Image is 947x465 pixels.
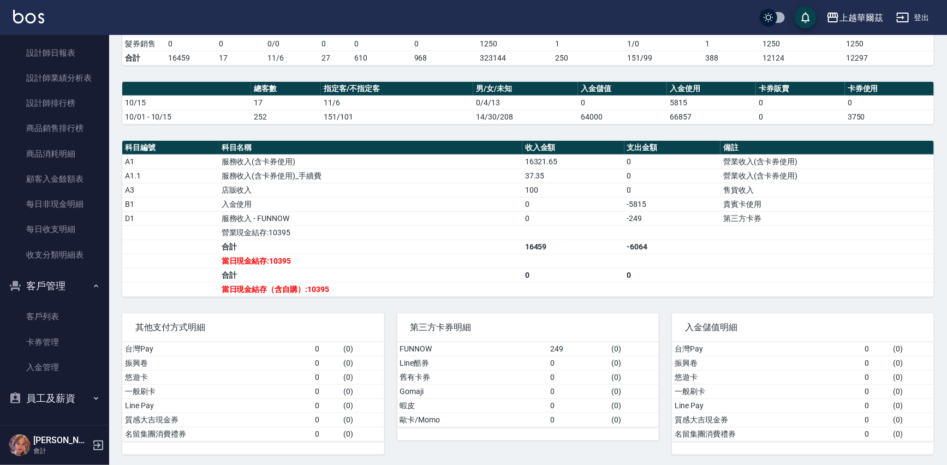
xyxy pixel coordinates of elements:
td: 0 [312,427,340,441]
table: a dense table [122,342,384,442]
td: ( 0 ) [341,370,384,384]
span: 第三方卡券明細 [410,322,646,333]
td: ( 0 ) [609,413,659,427]
td: 營業收入(含卡券使用) [720,154,934,169]
td: 323144 [478,51,552,65]
td: 營業收入(含卡券使用) [720,169,934,183]
a: 每日非現金明細 [4,192,105,217]
td: 服務收入(含卡券使用)_手續費 [219,169,522,183]
a: 入金管理 [4,355,105,380]
td: Line酷券 [397,356,548,370]
th: 入金儲值 [578,82,667,96]
td: 151/101 [321,110,473,124]
span: 入金儲值明細 [685,322,921,333]
a: 設計師排行榜 [4,91,105,116]
td: 振興卷 [672,356,862,370]
td: 0 / 0 [265,37,319,51]
td: 0 [624,169,721,183]
td: 17 [251,96,321,110]
td: 0 [578,96,667,110]
td: 悠遊卡 [672,370,862,384]
td: ( 0 ) [609,384,659,398]
th: 入金使用 [667,82,756,96]
td: 610 [352,51,411,65]
p: 會計 [33,446,89,456]
td: 售貨收入 [720,183,934,197]
td: 10/15 [122,96,251,110]
td: 第三方卡券 [720,211,934,225]
a: 商品消耗明細 [4,141,105,166]
td: 66857 [667,110,756,124]
td: ( 0 ) [341,398,384,413]
th: 收入金額 [522,141,624,155]
td: ( 0 ) [890,356,934,370]
td: 歐卡/Momo [397,413,548,427]
td: 0 [845,96,934,110]
td: ( 0 ) [890,370,934,384]
button: 上越華爾茲 [822,7,888,29]
td: 1 / 0 [625,37,703,51]
td: ( 0 ) [890,342,934,356]
td: 名留集團消費禮券 [672,427,862,441]
a: 收支分類明細表 [4,242,105,267]
a: 卡券管理 [4,330,105,355]
td: 0 [756,110,845,124]
th: 科目名稱 [219,141,522,155]
td: 11/6 [265,51,319,65]
td: 0 [312,384,340,398]
td: 37.35 [522,169,624,183]
td: 合計 [219,240,522,254]
td: 0 [756,96,845,110]
table: a dense table [122,141,934,297]
td: Line Pay [122,398,312,413]
td: 0 [319,37,352,51]
span: 其他支付方式明細 [135,322,371,333]
td: 12124 [760,51,844,65]
td: ( 0 ) [609,370,659,384]
td: 合計 [122,51,165,65]
td: ( 0 ) [890,398,934,413]
td: 0 [548,370,609,384]
div: 上越華爾茲 [839,11,883,25]
td: 0 [165,37,216,51]
td: 16321.65 [522,154,624,169]
td: 0 [522,211,624,225]
td: 蝦皮 [397,398,548,413]
td: 1250 [844,37,934,51]
td: 0/4/13 [473,96,578,110]
td: 0 [522,197,624,211]
td: ( 0 ) [341,342,384,356]
td: 0 [862,342,890,356]
img: Logo [13,10,44,23]
h5: [PERSON_NAME] [33,435,89,446]
td: ( 0 ) [341,356,384,370]
td: ( 0 ) [890,427,934,441]
td: A3 [122,183,219,197]
td: 3750 [845,110,934,124]
th: 卡券使用 [845,82,934,96]
td: 振興卷 [122,356,312,370]
td: 0 [522,268,624,282]
td: 當日現金結存:10395 [219,254,522,268]
td: 5815 [667,96,756,110]
td: 一般刷卡 [672,384,862,398]
td: 0 [312,342,340,356]
td: 0 [412,37,478,51]
td: D1 [122,211,219,225]
td: 388 [703,51,760,65]
td: B1 [122,197,219,211]
button: 登出 [892,8,934,28]
td: 12297 [844,51,934,65]
td: 0 [624,154,721,169]
td: 100 [522,183,624,197]
td: 服務收入(含卡券使用) [219,154,522,169]
td: ( 0 ) [609,342,659,356]
td: 0 [862,356,890,370]
td: 0 [312,413,340,427]
th: 支出金額 [624,141,721,155]
td: 當日現金結存（含自購）:10395 [219,282,522,296]
td: 27 [319,51,352,65]
th: 卡券販賣 [756,82,845,96]
table: a dense table [397,342,659,427]
td: Line Pay [672,398,862,413]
